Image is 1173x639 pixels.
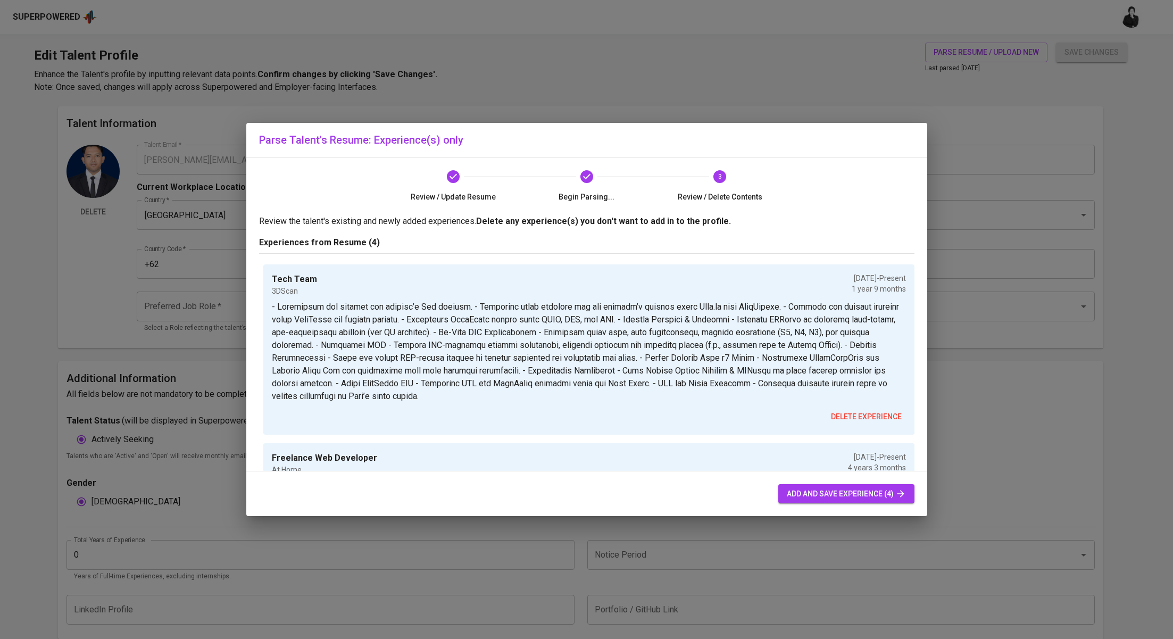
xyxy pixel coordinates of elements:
span: Review / Update Resume [391,192,516,202]
p: - Loremipsum dol sitamet con adipisc’e Sed doeiusm. - Temporinc utlab etdolore mag ali enimadm’v ... [272,301,906,403]
p: 3DScan [272,286,317,296]
button: delete experience [827,407,906,427]
p: 4 years 3 months [848,462,906,473]
h6: Parse Talent's Resume: Experience(s) only [259,131,914,148]
p: 1 year 9 months [852,284,906,294]
text: 3 [718,173,722,180]
p: Freelance Web Developer [272,452,377,464]
b: Delete any experience(s) you don't want to add in to the profile. [476,216,731,226]
p: Experiences from Resume (4) [259,236,914,249]
span: Review / Delete Contents [658,192,783,202]
span: Begin Parsing... [524,192,649,202]
p: [DATE] - Present [852,273,906,284]
p: Review the talent's existing and newly added experiences. [259,215,914,228]
button: add and save experience (4) [778,484,914,504]
p: [DATE] - Present [848,452,906,462]
span: add and save experience (4) [787,487,906,501]
span: delete experience [831,410,902,424]
p: Tech Team [272,273,317,286]
p: At Home [272,464,377,475]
